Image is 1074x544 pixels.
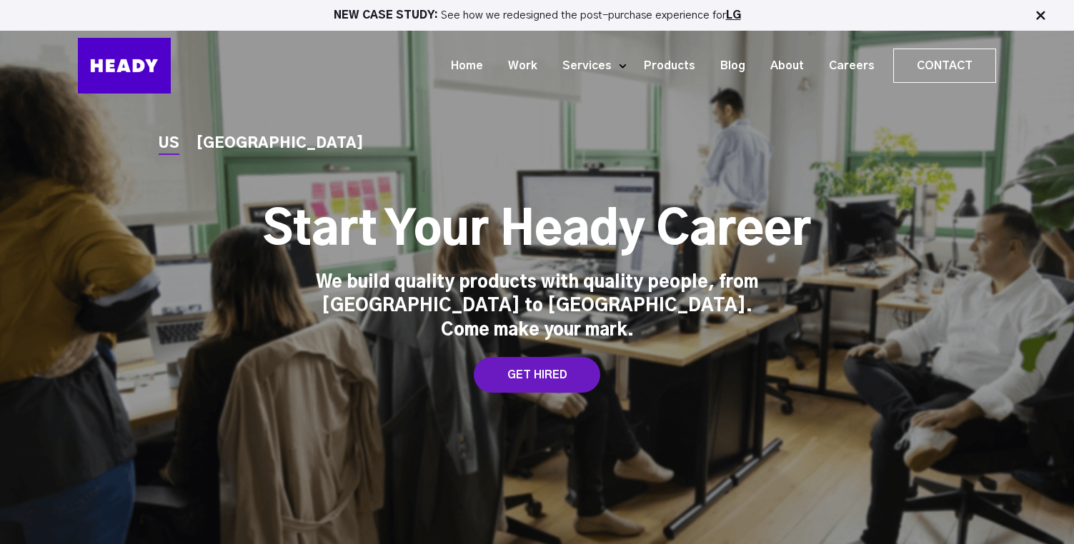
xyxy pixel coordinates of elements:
div: We build quality products with quality people, from [GEOGRAPHIC_DATA] to [GEOGRAPHIC_DATA]. Come ... [316,271,759,343]
a: LG [726,10,741,21]
a: GET HIRED [474,357,600,393]
img: Close Bar [1033,9,1048,23]
a: Services [545,53,619,79]
a: Products [626,53,702,79]
a: Blog [702,53,752,79]
a: Careers [811,53,882,79]
a: Contact [894,49,995,82]
a: US [159,136,179,151]
p: See how we redesigned the post-purchase experience for [6,10,1068,21]
strong: NEW CASE STUDY: [334,10,441,21]
a: [GEOGRAPHIC_DATA] [197,136,364,151]
a: Work [490,53,545,79]
div: Navigation Menu [185,49,996,83]
img: Heady_Logo_Web-01 (1) [78,38,171,94]
h1: Start Your Heady Career [263,203,811,260]
a: Home [433,53,490,79]
a: About [752,53,811,79]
